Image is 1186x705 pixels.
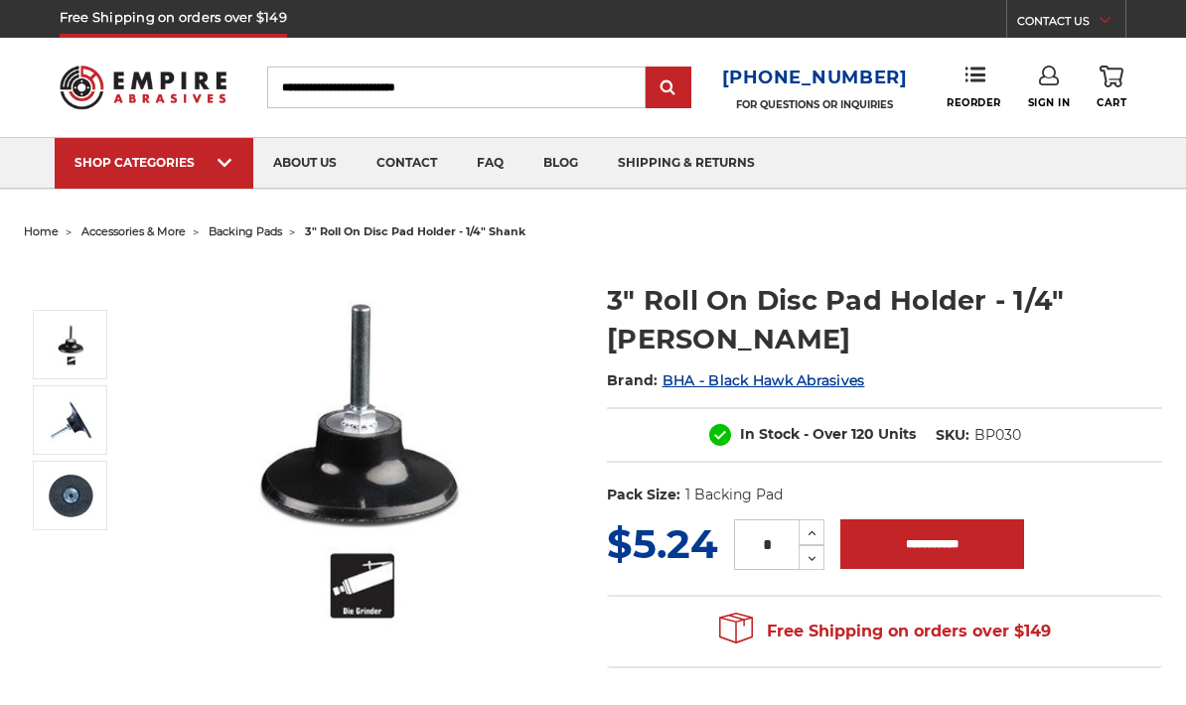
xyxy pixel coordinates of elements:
[46,471,95,520] img: 3" Roll On Disc Pad Holder - 1/4" Shank
[305,224,525,238] span: 3" roll on disc pad holder - 1/4" shank
[663,371,865,389] a: BHA - Black Hawk Abrasives
[607,281,1162,358] h1: 3" Roll On Disc Pad Holder - 1/4" [PERSON_NAME]
[523,138,598,189] a: blog
[607,519,718,568] span: $5.24
[457,138,523,189] a: faq
[1097,96,1126,109] span: Cart
[74,155,233,170] div: SHOP CATEGORIES
[649,69,688,108] input: Submit
[974,425,1021,446] dd: BP030
[947,96,1001,109] span: Reorder
[46,395,95,445] img: 3" Roll On Disc Pad Holder - 1/4" Shank
[851,425,874,443] span: 120
[165,260,562,658] img: 3" Roll On Disc Pad Holder - 1/4" Shank
[722,98,908,111] p: FOR QUESTIONS OR INQUIRIES
[46,320,95,369] img: 3" Roll On Disc Pad Holder - 1/4" Shank
[878,425,916,443] span: Units
[253,138,357,189] a: about us
[24,224,59,238] a: home
[947,66,1001,108] a: Reorder
[209,224,282,238] a: backing pads
[60,55,227,120] img: Empire Abrasives
[740,425,800,443] span: In Stock
[1097,66,1126,109] a: Cart
[1028,96,1071,109] span: Sign In
[607,371,659,389] span: Brand:
[81,224,186,238] a: accessories & more
[357,138,457,189] a: contact
[719,612,1051,651] span: Free Shipping on orders over $149
[607,485,680,505] dt: Pack Size:
[936,425,969,446] dt: SKU:
[722,64,908,92] a: [PHONE_NUMBER]
[685,485,783,505] dd: 1 Backing Pad
[804,425,847,443] span: - Over
[1017,10,1125,38] a: CONTACT US
[598,138,775,189] a: shipping & returns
